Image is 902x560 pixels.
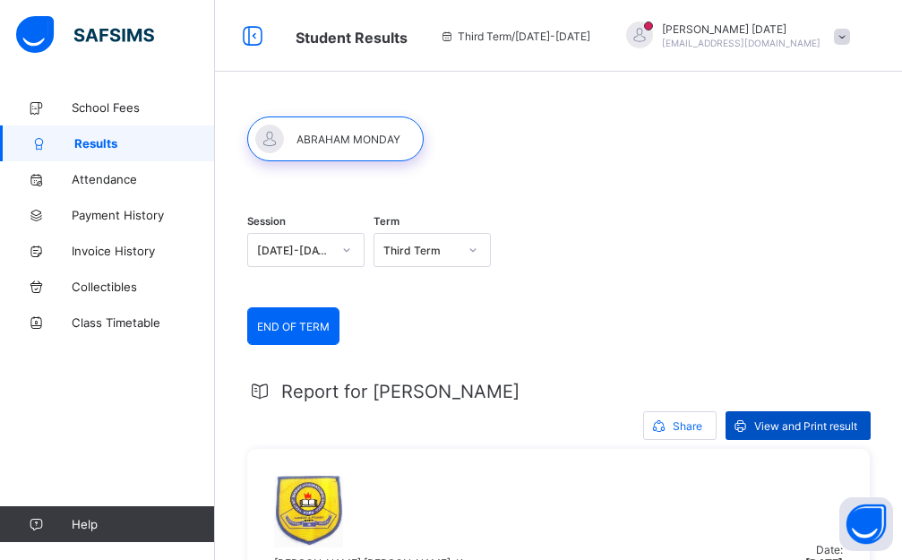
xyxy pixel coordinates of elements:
span: Date: [816,543,843,556]
span: session/term information [440,30,590,43]
span: END OF TERM [257,320,330,333]
span: [EMAIL_ADDRESS][DOMAIN_NAME] [662,38,820,48]
span: Help [72,517,214,531]
span: Term [374,215,399,228]
button: Open asap [839,497,893,551]
span: Collectibles [72,280,215,294]
span: Invoice History [72,244,215,258]
span: [PERSON_NAME] [DATE] [662,22,820,36]
div: ABRAHAMMONDAY [608,22,859,51]
span: Session [247,215,286,228]
span: Class Timetable [72,315,215,330]
span: Share [673,419,702,433]
span: Student Results [296,29,408,47]
span: School Fees [72,100,215,115]
img: seatofwisdom.png [274,476,343,547]
span: Payment History [72,208,215,222]
span: Report for [PERSON_NAME] [281,381,520,402]
span: Attendance [72,172,215,186]
span: View and Print result [754,419,857,433]
span: Results [74,136,215,151]
div: [DATE]-[DATE] [257,244,331,257]
div: Third Term [383,244,458,257]
img: safsims [16,16,154,54]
